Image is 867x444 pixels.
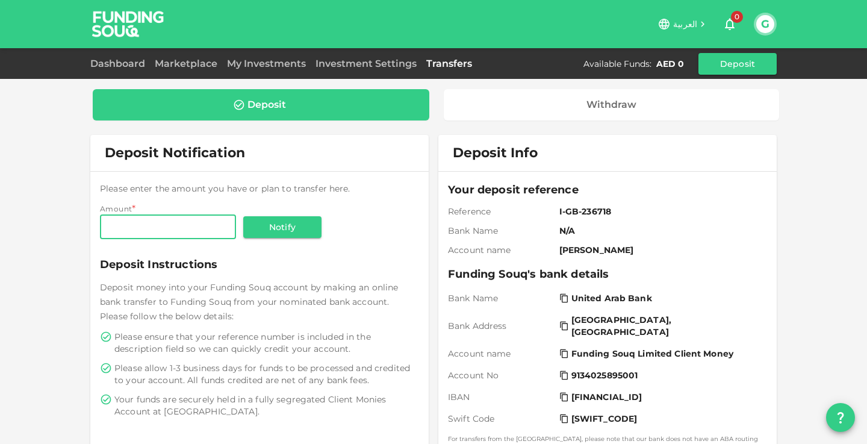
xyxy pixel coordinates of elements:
[673,19,697,30] span: العربية
[571,314,760,338] span: [GEOGRAPHIC_DATA], [GEOGRAPHIC_DATA]
[100,215,236,239] input: amount
[444,89,780,120] a: Withdraw
[586,99,636,111] div: Withdraw
[448,391,555,403] span: IBAN
[93,89,429,120] a: Deposit
[100,256,419,273] span: Deposit Instructions
[718,12,742,36] button: 0
[114,393,417,417] span: Your funds are securely held in a fully segregated Client Monies Account at [GEOGRAPHIC_DATA].
[114,362,417,386] span: Please allow 1-3 business days for funds to be processed and credited to your account. All funds ...
[571,413,638,425] span: [SWIFT_CODE]
[559,205,762,217] span: I-GB-236718
[105,145,245,161] span: Deposit Notification
[448,369,555,381] span: Account No
[448,205,555,217] span: Reference
[243,216,322,238] button: Notify
[222,58,311,69] a: My Investments
[571,292,652,304] span: United Arab Bank
[114,331,417,355] span: Please ensure that your reference number is included in the description field so we can quickly c...
[448,292,555,304] span: Bank Name
[656,58,684,70] div: AED 0
[559,244,762,256] span: [PERSON_NAME]
[421,58,477,69] a: Transfers
[448,413,555,425] span: Swift Code
[448,244,555,256] span: Account name
[100,204,132,213] span: Amount
[698,53,777,75] button: Deposit
[247,99,286,111] div: Deposit
[571,369,638,381] span: 9134025895001
[90,58,150,69] a: Dashboard
[448,181,767,198] span: Your deposit reference
[559,225,762,237] span: N/A
[571,391,642,403] span: [FINANCIAL_ID]
[100,183,350,194] span: Please enter the amount you have or plan to transfer here.
[150,58,222,69] a: Marketplace
[756,15,774,33] button: G
[448,348,555,360] span: Account name
[731,11,743,23] span: 0
[583,58,651,70] div: Available Funds :
[448,320,555,332] span: Bank Address
[311,58,421,69] a: Investment Settings
[448,266,767,283] span: Funding Souq's bank details
[100,282,398,322] span: Deposit money into your Funding Souq account by making an online bank transfer to Funding Souq fr...
[448,225,555,237] span: Bank Name
[826,403,855,432] button: question
[453,145,538,161] span: Deposit Info
[571,348,733,360] span: Funding Souq Limited Client Money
